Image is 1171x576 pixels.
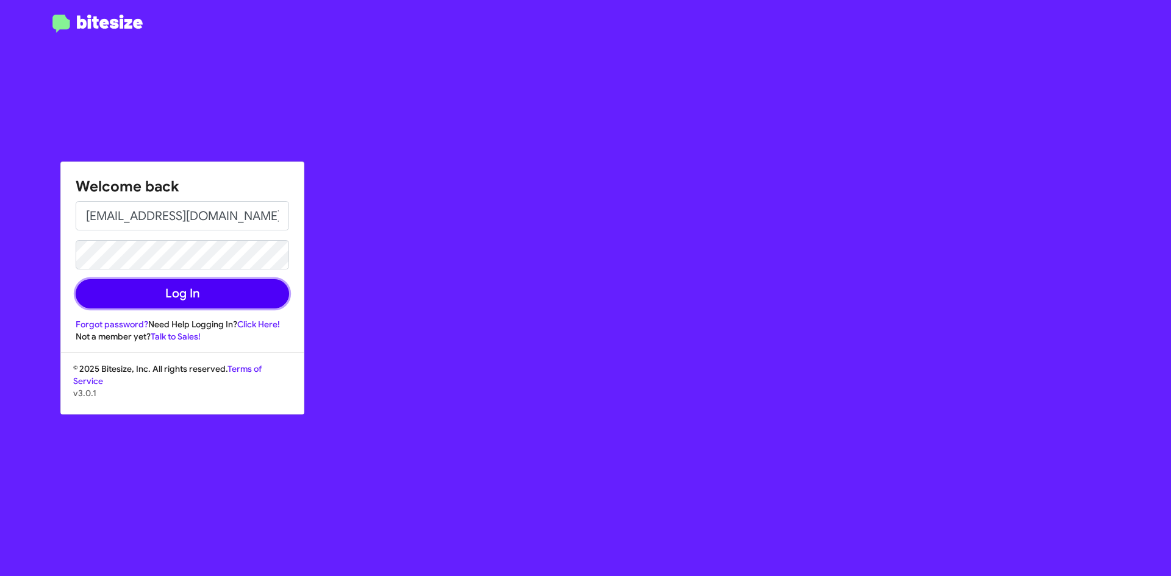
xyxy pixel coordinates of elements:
[76,279,289,308] button: Log In
[151,331,201,342] a: Talk to Sales!
[73,387,292,399] p: v3.0.1
[76,177,289,196] h1: Welcome back
[76,319,148,330] a: Forgot password?
[237,319,280,330] a: Click Here!
[76,201,289,230] input: Email address
[61,363,304,414] div: © 2025 Bitesize, Inc. All rights reserved.
[76,318,289,330] div: Need Help Logging In?
[76,330,289,343] div: Not a member yet?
